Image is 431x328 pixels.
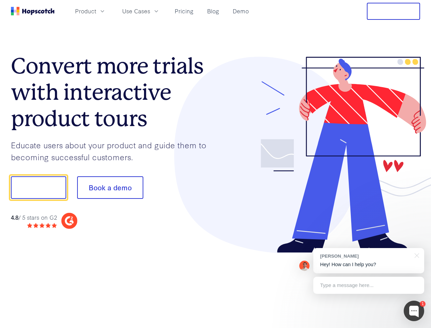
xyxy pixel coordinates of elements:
a: Pricing [172,5,196,17]
p: Hey! How can I help you? [320,261,417,268]
span: Use Cases [122,7,150,15]
a: Home [11,7,55,15]
button: Use Cases [118,5,164,17]
button: Product [71,5,110,17]
img: Mark Spera [299,261,310,271]
a: Demo [230,5,252,17]
div: / 5 stars on G2 [11,213,57,222]
div: 1 [420,301,426,307]
h1: Convert more trials with interactive product tours [11,53,216,132]
button: Book a demo [77,176,143,199]
p: Educate users about your product and guide them to becoming successful customers. [11,139,216,163]
span: Product [75,7,96,15]
strong: 4.8 [11,213,18,221]
a: Blog [204,5,222,17]
button: Show me! [11,176,66,199]
button: Free Trial [367,3,420,20]
div: Type a message here... [313,277,424,294]
div: [PERSON_NAME] [320,253,411,259]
